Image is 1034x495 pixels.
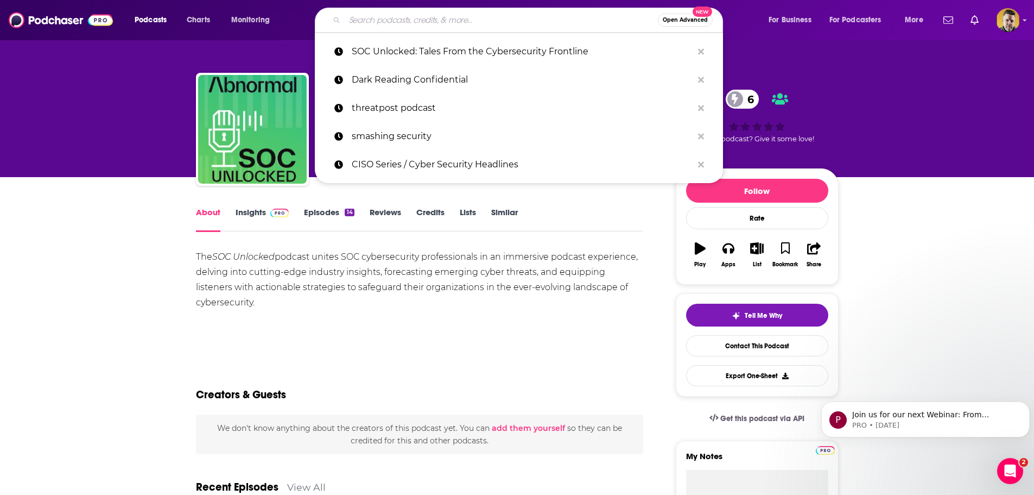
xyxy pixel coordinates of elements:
[966,11,983,29] a: Show notifications dropdown
[187,12,210,28] span: Charts
[897,11,937,29] button: open menu
[686,235,714,274] button: Play
[996,8,1020,32] span: Logged in as JohnMoore
[694,261,706,268] div: Play
[460,207,476,232] a: Lists
[35,32,198,278] span: Join us for our next Webinar: From Pushback to Payoff: Building Buy-In for Niche Podcast Placemen...
[701,405,814,432] a: Get this podcast via API
[686,451,828,470] label: My Notes
[721,261,735,268] div: Apps
[224,11,284,29] button: open menu
[370,207,401,232] a: Reviews
[686,179,828,203] button: Follow
[315,37,723,66] a: SOC Unlocked: Tales From the Cybersecurity Frontline
[212,252,275,262] em: SOC Unlocked
[9,10,113,30] img: Podchaser - Follow, Share and Rate Podcasts
[352,66,693,94] p: Dark Reading Confidential
[196,207,220,232] a: About
[315,94,723,122] a: threatpost podcast
[829,12,881,28] span: For Podcasters
[761,11,825,29] button: open menu
[700,135,814,143] span: Good podcast? Give it some love!
[753,261,762,268] div: List
[996,8,1020,32] button: Show profile menu
[726,90,759,109] a: 6
[345,11,658,29] input: Search podcasts, credits, & more...
[325,8,733,33] div: Search podcasts, credits, & more...
[769,12,811,28] span: For Business
[807,261,821,268] div: Share
[196,388,286,402] h2: Creators & Guests
[231,12,270,28] span: Monitoring
[905,12,923,28] span: More
[816,444,835,455] a: Pro website
[658,14,713,27] button: Open AdvancedNew
[686,335,828,356] a: Contact This Podcast
[127,11,181,29] button: open menu
[352,37,693,66] p: SOC Unlocked: Tales From the Cybersecurity Frontline
[315,151,723,179] a: CISO Series / Cyber Security Headlines
[315,122,723,151] a: smashing security
[196,249,644,310] div: The podcast unites SOC cybersecurity professionals in an immersive podcast experience, delving in...
[720,414,804,423] span: Get this podcast via API
[737,90,759,109] span: 6
[997,458,1023,484] iframe: Intercom live chat
[676,83,839,150] div: 6Good podcast? Give it some love!
[352,122,693,151] p: smashing security
[196,480,278,494] a: Recent Episodes
[352,151,693,179] p: CISO Series / Cyber Security Headlines
[198,75,307,184] img: SOC Unlocked: Tales from the Cybersecurity Frontline
[772,261,798,268] div: Bookmark
[663,17,708,23] span: Open Advanced
[270,209,289,217] img: Podchaser Pro
[416,207,445,232] a: Credits
[135,12,167,28] span: Podcasts
[732,311,740,320] img: tell me why sparkle
[816,446,835,455] img: Podchaser Pro
[745,311,782,320] span: Tell Me Why
[1019,458,1028,467] span: 2
[35,42,199,52] p: Message from PRO, sent 33w ago
[686,365,828,386] button: Export One-Sheet
[771,235,800,274] button: Bookmark
[236,207,289,232] a: InsightsPodchaser Pro
[491,207,518,232] a: Similar
[939,11,957,29] a: Show notifications dropdown
[287,481,326,493] a: View All
[217,423,622,445] span: We don't know anything about the creators of this podcast yet . You can so they can be credited f...
[686,304,828,327] button: tell me why sparkleTell Me Why
[996,8,1020,32] img: User Profile
[743,235,771,274] button: List
[345,209,354,216] div: 14
[180,11,217,29] a: Charts
[315,66,723,94] a: Dark Reading Confidential
[714,235,743,274] button: Apps
[693,7,712,17] span: New
[492,424,565,433] button: add them yourself
[304,207,354,232] a: Episodes14
[822,11,897,29] button: open menu
[817,379,1034,455] iframe: Intercom notifications message
[352,94,693,122] p: threatpost podcast
[686,207,828,229] div: Rate
[800,235,828,274] button: Share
